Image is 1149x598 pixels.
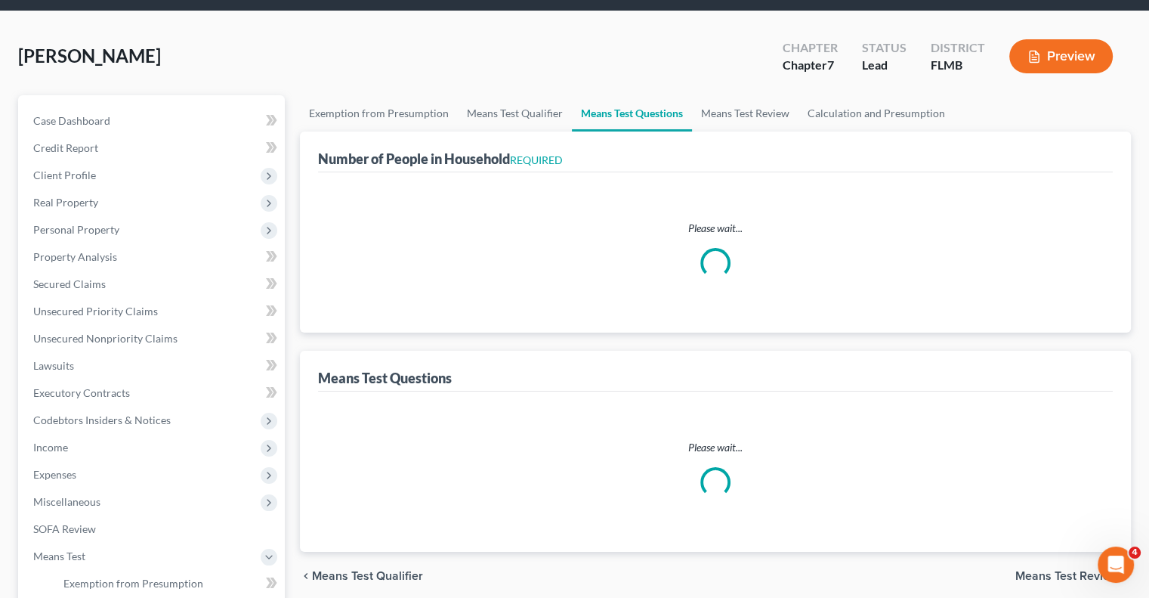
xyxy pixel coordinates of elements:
a: Means Test Questions [572,95,692,132]
a: Exemption from Presumption [51,570,285,597]
a: Calculation and Presumption [798,95,954,132]
a: Property Analysis [21,243,285,271]
i: chevron_left [300,570,312,582]
div: Number of People in Household [318,150,563,168]
a: Credit Report [21,135,285,162]
span: Means Test Qualifier [312,570,423,582]
span: Client Profile [33,169,96,181]
span: Property Analysis [33,250,117,263]
button: Means Test Review chevron_right [1015,570,1131,582]
div: Chapter [783,39,838,57]
span: Codebtors Insiders & Notices [33,414,171,426]
iframe: Intercom live chat [1098,547,1134,583]
a: Unsecured Priority Claims [21,298,285,325]
p: Please wait... [330,221,1101,236]
div: Chapter [783,57,838,74]
span: Executory Contracts [33,386,130,399]
a: Case Dashboard [21,107,285,135]
span: 7 [827,57,834,72]
a: Exemption from Presumption [300,95,458,132]
div: FLMB [931,57,985,74]
span: Exemption from Presumption [63,577,203,590]
div: Means Test Questions [318,369,452,387]
span: Income [33,441,68,454]
span: [PERSON_NAME] [18,45,161,67]
a: SOFA Review [21,516,285,543]
span: Means Test [33,550,85,562]
span: Case Dashboard [33,114,110,127]
span: Lawsuits [33,359,74,372]
p: Please wait... [330,440,1101,455]
a: Unsecured Nonpriority Claims [21,325,285,352]
span: Expenses [33,468,76,481]
span: Unsecured Priority Claims [33,305,158,318]
button: Preview [1009,39,1113,73]
span: Miscellaneous [33,495,100,508]
span: Credit Report [33,141,98,154]
div: Lead [862,57,907,74]
span: Secured Claims [33,277,106,290]
span: REQUIRED [510,153,563,166]
span: Personal Property [33,223,119,236]
a: Means Test Qualifier [458,95,572,132]
a: Secured Claims [21,271,285,298]
button: chevron_left Means Test Qualifier [300,570,423,582]
a: Lawsuits [21,352,285,380]
a: Executory Contracts [21,380,285,407]
span: Unsecured Nonpriority Claims [33,332,178,345]
span: Means Test Review [1015,570,1119,582]
span: 4 [1129,547,1141,559]
span: Real Property [33,196,98,209]
div: District [931,39,985,57]
div: Status [862,39,907,57]
a: Means Test Review [692,95,798,132]
span: SOFA Review [33,522,96,535]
